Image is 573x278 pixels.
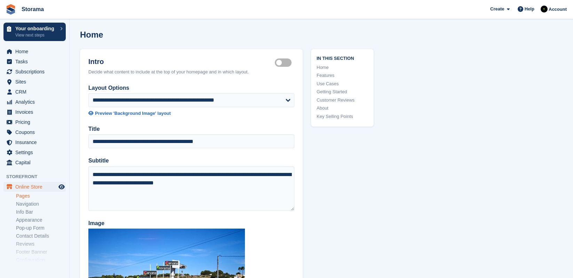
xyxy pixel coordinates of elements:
span: Invoices [15,107,57,117]
span: Coupons [15,127,57,137]
div: Decide what content to include at the top of your homepage and in which layout. [88,69,294,76]
a: menu [3,137,66,147]
a: menu [3,47,66,56]
span: Capital [15,158,57,167]
a: menu [3,182,66,192]
a: Appearance [16,217,66,223]
label: Title [88,125,294,133]
span: Settings [15,148,57,157]
label: Subtitle [88,157,294,165]
span: Pricing [15,117,57,127]
a: Configuration [16,257,66,263]
a: Home [317,64,368,71]
h1: Home [80,30,103,39]
label: Hero section active [275,62,294,63]
div: Preview 'Background Image' layout [95,110,171,117]
span: Insurance [15,137,57,147]
a: Your onboarding View next steps [3,23,66,41]
a: menu [3,87,66,97]
span: Account [549,6,567,13]
span: Home [15,47,57,56]
a: menu [3,148,66,157]
a: About [317,105,368,112]
a: Reviews [16,241,66,247]
h2: Intro [88,57,275,66]
a: menu [3,67,66,77]
span: Storefront [6,173,69,180]
label: Image [88,219,294,228]
a: Pages [16,193,66,199]
a: Storama [19,3,47,15]
p: View next steps [15,32,57,38]
label: Layout Options [88,84,294,92]
a: Preview store [57,183,66,191]
span: Subscriptions [15,67,57,77]
a: menu [3,127,66,137]
img: Stuart Pratt [541,6,548,13]
a: Preview 'Background Image' layout [88,110,294,117]
a: Footer Banner [16,249,66,255]
img: stora-icon-8386f47178a22dfd0bd8f6a31ec36ba5ce8667c1dd55bd0f319d3a0aa187defe.svg [6,4,16,15]
a: Info Bar [16,209,66,215]
a: menu [3,117,66,127]
span: Sites [15,77,57,87]
a: Navigation [16,201,66,207]
span: Help [525,6,534,13]
span: Create [490,6,504,13]
a: Key Selling Points [317,113,368,120]
p: Your onboarding [15,26,57,31]
a: Customer Reviews [317,97,368,104]
a: menu [3,97,66,107]
a: Features [317,72,368,79]
span: In this section [317,55,368,61]
a: menu [3,107,66,117]
a: Pop-up Form [16,225,66,231]
a: menu [3,57,66,66]
span: Tasks [15,57,57,66]
span: Analytics [15,97,57,107]
a: menu [3,158,66,167]
span: CRM [15,87,57,97]
a: Getting Started [317,88,368,95]
span: Online Store [15,182,57,192]
a: Contact Details [16,233,66,239]
a: menu [3,77,66,87]
a: Use Cases [317,80,368,87]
